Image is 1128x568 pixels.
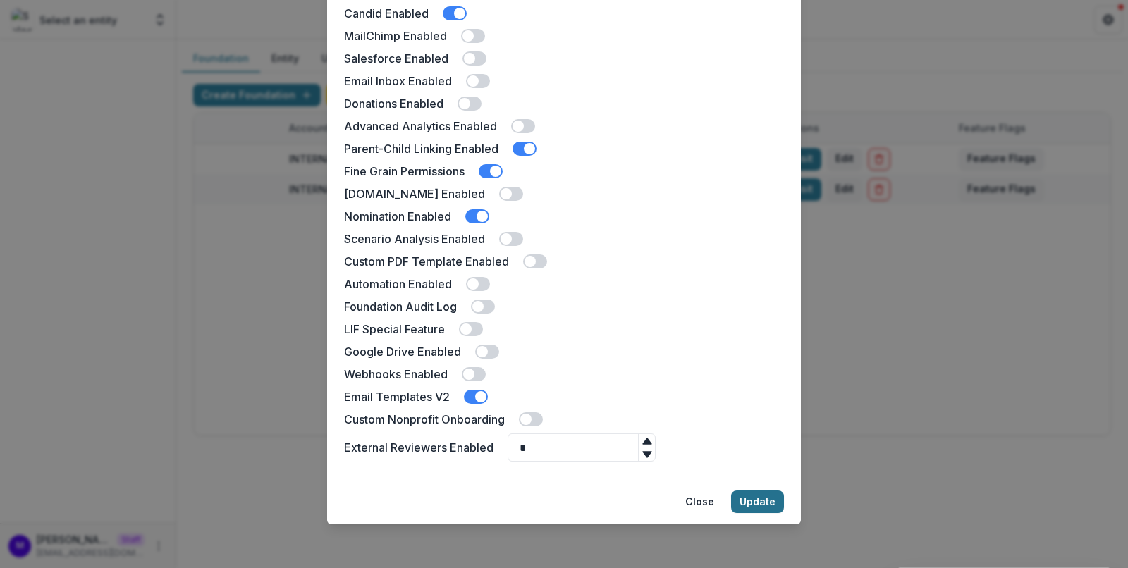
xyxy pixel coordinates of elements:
label: [DOMAIN_NAME] Enabled [344,185,485,202]
label: Fine Grain Permissions [344,163,465,180]
button: Update [731,490,784,513]
button: Close [677,490,723,513]
label: Custom PDF Template Enabled [344,253,509,270]
label: Advanced Analytics Enabled [344,118,497,135]
label: Salesforce Enabled [344,50,448,67]
label: Nomination Enabled [344,208,451,225]
label: Custom Nonprofit Onboarding [344,411,505,428]
label: Scenario Analysis Enabled [344,230,485,247]
label: External Reviewers Enabled [344,439,493,456]
label: Email Templates V2 [344,388,450,405]
label: Donations Enabled [344,95,443,112]
label: Webhooks Enabled [344,366,448,383]
label: Email Inbox Enabled [344,73,452,89]
label: Parent-Child Linking Enabled [344,140,498,157]
label: Google Drive Enabled [344,343,461,360]
label: Candid Enabled [344,5,429,22]
label: Foundation Audit Log [344,298,457,315]
label: MailChimp Enabled [344,27,447,44]
label: Automation Enabled [344,276,452,292]
label: LIF Special Feature [344,321,445,338]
